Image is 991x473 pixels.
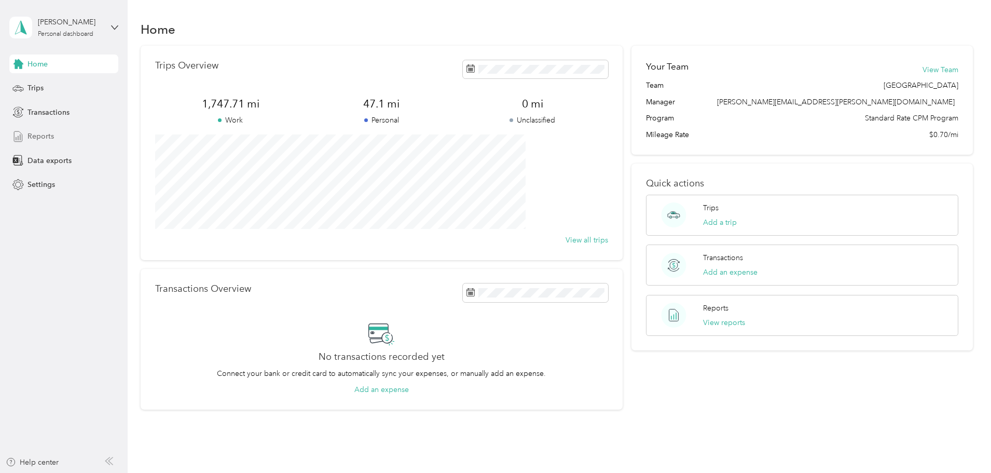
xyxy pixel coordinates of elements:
[27,59,48,70] span: Home
[38,31,93,37] div: Personal dashboard
[566,235,608,246] button: View all trips
[354,384,409,395] button: Add an expense
[27,107,70,118] span: Transactions
[27,179,55,190] span: Settings
[155,60,218,71] p: Trips Overview
[929,129,958,140] span: $0.70/mi
[884,80,958,91] span: [GEOGRAPHIC_DATA]
[27,155,72,166] span: Data exports
[717,98,955,106] span: [PERSON_NAME][EMAIL_ADDRESS][PERSON_NAME][DOMAIN_NAME]
[155,115,306,126] p: Work
[6,457,59,468] button: Help center
[457,97,608,111] span: 0 mi
[457,115,608,126] p: Unclassified
[646,113,674,124] span: Program
[865,113,958,124] span: Standard Rate CPM Program
[27,131,54,142] span: Reports
[703,267,758,278] button: Add an expense
[923,64,958,75] button: View Team
[933,415,991,473] iframe: Everlance-gr Chat Button Frame
[141,24,175,35] h1: Home
[646,129,689,140] span: Mileage Rate
[27,83,44,93] span: Trips
[703,217,737,228] button: Add a trip
[646,80,664,91] span: Team
[646,178,958,189] p: Quick actions
[646,97,675,107] span: Manager
[646,60,689,73] h2: Your Team
[319,352,445,362] h2: No transactions recorded yet
[306,115,457,126] p: Personal
[703,303,728,314] p: Reports
[703,252,743,263] p: Transactions
[217,368,546,379] p: Connect your bank or credit card to automatically sync your expenses, or manually add an expense.
[155,283,251,294] p: Transactions Overview
[155,97,306,111] span: 1,747.71 mi
[703,202,719,213] p: Trips
[306,97,457,111] span: 47.1 mi
[703,317,745,328] button: View reports
[38,17,103,28] div: [PERSON_NAME]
